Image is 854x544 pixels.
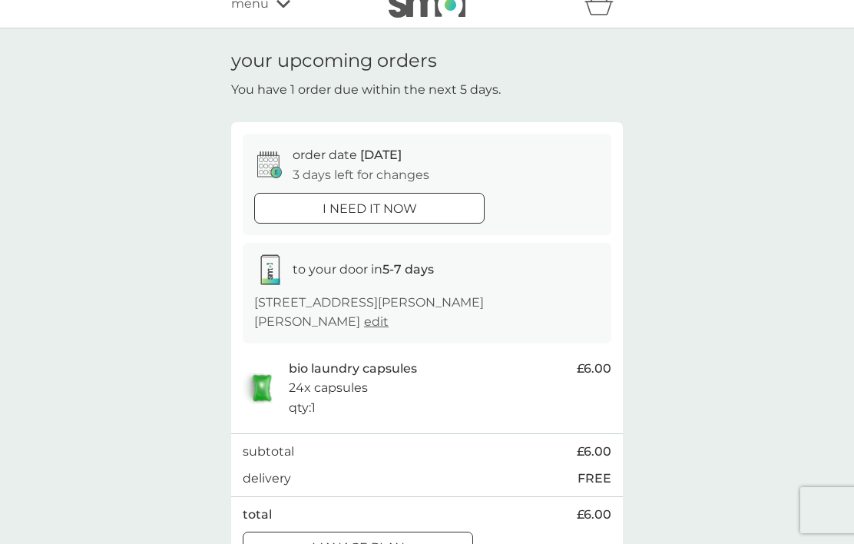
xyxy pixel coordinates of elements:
span: £6.00 [577,505,611,525]
span: £6.00 [577,442,611,462]
p: i need it now [323,199,417,219]
span: £6.00 [577,359,611,379]
p: order date [293,145,402,165]
p: You have 1 order due within the next 5 days. [231,80,501,100]
button: i need it now [254,193,485,224]
p: bio laundry capsules [289,359,417,379]
strong: 5-7 days [382,262,434,277]
p: FREE [578,469,611,489]
span: [DATE] [360,148,402,162]
span: to your door in [293,262,434,277]
p: qty : 1 [289,398,316,418]
p: subtotal [243,442,294,462]
p: 3 days left for changes [293,165,429,185]
p: [STREET_ADDRESS][PERSON_NAME][PERSON_NAME] [254,293,600,332]
h1: your upcoming orders [231,50,437,72]
p: delivery [243,469,291,489]
p: total [243,505,272,525]
p: 24x capsules [289,378,368,398]
a: edit [364,314,389,329]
